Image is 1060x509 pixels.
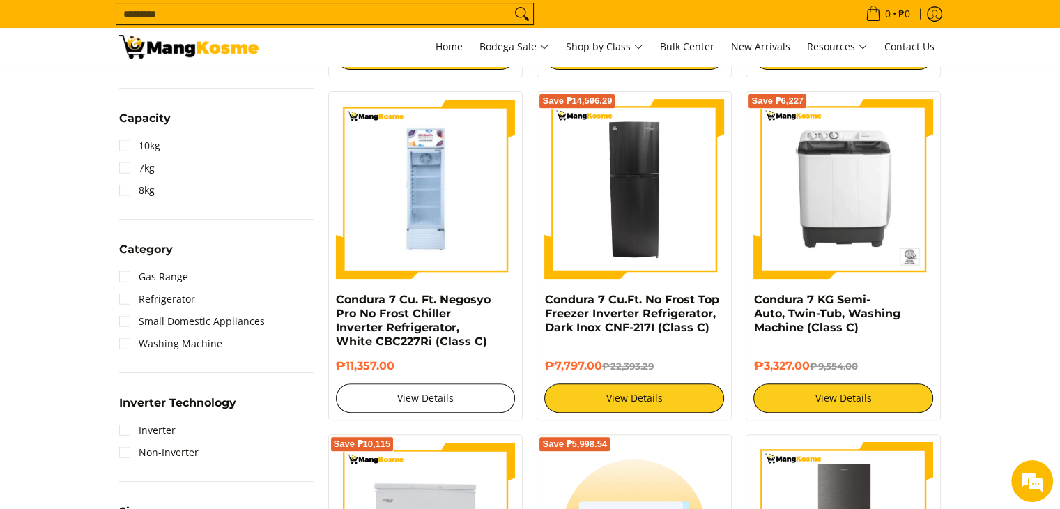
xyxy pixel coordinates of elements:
h6: ₱3,327.00 [753,359,933,373]
a: Condura 7 KG Semi-Auto, Twin-Tub, Washing Machine (Class C) [753,293,900,334]
summary: Open [119,244,173,266]
button: Search [511,3,533,24]
span: • [861,6,914,22]
a: Home [429,28,470,66]
a: View Details [336,383,516,413]
span: New Arrivals [731,40,790,53]
a: View Details [753,383,933,413]
span: Resources [807,38,868,56]
h6: ₱11,357.00 [336,359,516,373]
span: Bodega Sale [479,38,549,56]
span: Save ₱6,227 [751,97,804,105]
span: ₱0 [896,9,912,19]
a: Non-Inverter [119,441,199,464]
span: Inverter Technology [119,397,236,409]
a: Condura 7 Cu.Ft. No Frost Top Freezer Inverter Refrigerator, Dark Inox CNF-217I (Class C) [544,293,719,334]
span: Shop by Class [566,38,643,56]
span: Home [436,40,463,53]
a: Small Domestic Appliances [119,310,265,333]
span: Category [119,244,173,255]
a: Gas Range [119,266,188,288]
span: Save ₱5,998.54 [542,440,607,448]
a: Inverter [119,419,176,441]
summary: Open [119,397,236,419]
a: Shop by Class [559,28,650,66]
a: 8kg [119,179,155,202]
span: Contact Us [884,40,935,53]
span: 0 [883,9,893,19]
a: 7kg [119,157,155,179]
a: Resources [800,28,875,66]
div: Minimize live chat window [229,7,262,40]
span: Capacity [119,113,171,124]
span: Bulk Center [660,40,714,53]
a: Contact Us [877,28,942,66]
a: New Arrivals [724,28,797,66]
span: Save ₱10,115 [334,440,391,448]
del: ₱22,393.29 [601,360,653,372]
a: Washing Machine [119,333,222,355]
h6: ₱7,797.00 [544,359,724,373]
del: ₱9,554.00 [809,360,857,372]
a: Bodega Sale [473,28,556,66]
a: Bulk Center [653,28,721,66]
span: We're online! [81,161,192,302]
a: View Details [544,383,724,413]
a: Condura 7 Cu. Ft. Negosyo Pro No Frost Chiller Inverter Refrigerator, White CBC227Ri (Class C) [336,293,491,348]
span: Save ₱14,596.29 [542,97,612,105]
a: Refrigerator [119,288,195,310]
a: 10kg [119,135,160,157]
nav: Main Menu [272,28,942,66]
img: condura-semi-automatic-7-kilos-twin-tub-washing-machine-front-view-mang-kosme [753,99,933,279]
div: Chat with us now [72,78,234,96]
summary: Open [119,113,171,135]
textarea: Type your message and hit 'Enter' [7,351,266,400]
img: Condura 7 Cu.Ft. No Frost Top Freezer Inverter Refrigerator, Dark Inox CNF-217I (Class C) [544,99,724,279]
img: Condura 7 Cu. Ft. Negosyo Pro No Frost Chiller Inverter Refrigerator, White CBC227Ri (Class C) [336,101,516,277]
img: Class C Home &amp; Business Appliances: Up to 70% Off l Mang Kosme | Page 3 [119,35,259,59]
